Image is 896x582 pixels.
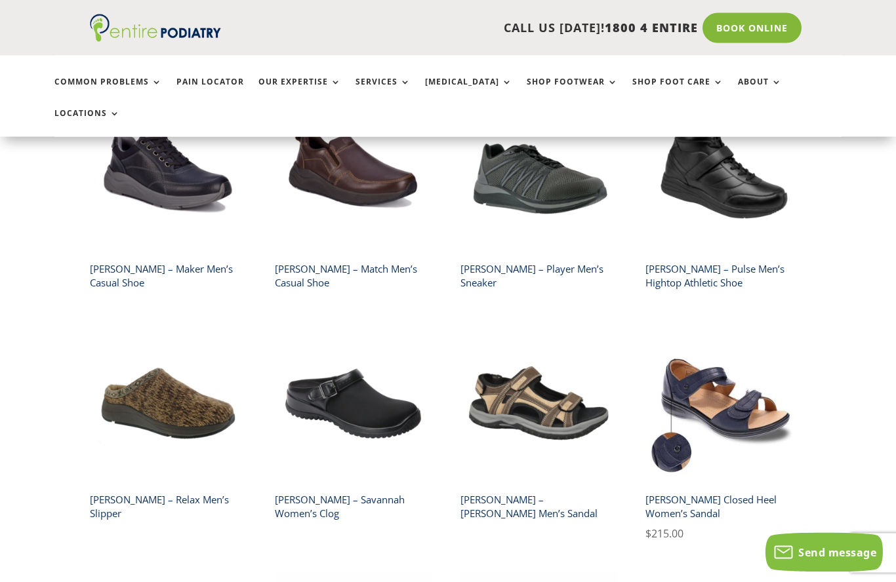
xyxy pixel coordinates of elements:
[527,77,618,106] a: Shop Footwear
[90,94,248,252] img: maker drew shoe black leather mens casual shoe entire podiatry
[275,324,433,526] a: savannah drew shoe black leather slipper entire podiatry[PERSON_NAME] – Savannah Women’s Clog
[645,324,804,482] img: Geneva Womens Sandal in Navy Colour
[703,13,802,43] a: Book Online
[176,77,244,106] a: Pain Locator
[258,77,341,106] a: Our Expertise
[90,258,248,295] h2: [PERSON_NAME] – Maker Men’s Casual Shoe
[460,94,619,252] img: player drew shoe black mens athletic sneaker entire podiatry
[645,258,804,295] h2: [PERSON_NAME] – Pulse Men’s Hightop Athletic Shoe
[460,324,619,526] a: warren drew shoe brown tan mens sandal entire podiatry[PERSON_NAME] – [PERSON_NAME] Men’s Sandal
[460,258,619,295] h2: [PERSON_NAME] – Player Men’s Sneaker
[253,20,698,37] p: CALL US [DATE]!
[460,488,619,526] h2: [PERSON_NAME] – [PERSON_NAME] Men’s Sandal
[632,77,723,106] a: Shop Foot Care
[645,324,804,543] a: Geneva Womens Sandal in Navy Colour[PERSON_NAME] Closed Heel Women’s Sandal $215.00
[54,77,162,106] a: Common Problems
[605,20,698,35] span: 1800 4 ENTIRE
[460,324,619,482] img: warren drew shoe brown tan mens sandal entire podiatry
[90,488,248,526] h2: [PERSON_NAME] – Relax Men’s Slipper
[275,94,433,295] a: match drew shoe casual mens shoe brown leather entire podiatry[PERSON_NAME] – Match Men’s Casual ...
[460,94,619,295] a: player drew shoe black mens athletic sneaker entire podiatry[PERSON_NAME] – Player Men’s Sneaker
[90,94,248,295] a: maker drew shoe black leather mens casual shoe entire podiatry[PERSON_NAME] – Maker Men’s Casual ...
[645,94,804,252] img: pulse drew shoe black athletic shoe mens entire podiatry
[798,545,876,560] span: Send message
[645,94,804,295] a: pulse drew shoe black athletic shoe mens entire podiatry[PERSON_NAME] – Pulse Men’s Hightop Athle...
[275,258,433,295] h2: [PERSON_NAME] – Match Men’s Casual Shoe
[645,488,804,526] h2: [PERSON_NAME] Closed Heel Women’s Sandal
[90,14,221,42] img: logo (1)
[645,527,683,541] bdi: 215.00
[90,324,248,526] a: relax drew shoe brown sweater mens slipper entire podiatry[PERSON_NAME] – Relax Men’s Slipper
[425,77,512,106] a: [MEDICAL_DATA]
[765,533,883,572] button: Send message
[90,324,248,482] img: relax drew shoe brown sweater mens slipper entire podiatry
[54,109,120,137] a: Locations
[275,324,433,482] img: savannah drew shoe black leather slipper entire podiatry
[738,77,782,106] a: About
[275,94,433,252] img: match drew shoe casual mens shoe brown leather entire podiatry
[275,488,433,526] h2: [PERSON_NAME] – Savannah Women’s Clog
[645,527,651,541] span: $
[90,31,221,45] a: Entire Podiatry
[356,77,411,106] a: Services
